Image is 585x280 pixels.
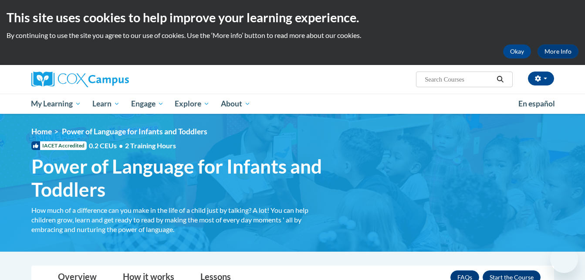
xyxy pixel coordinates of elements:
span: Engage [131,99,164,109]
button: Search [494,74,507,85]
span: 2 Training Hours [125,141,176,150]
a: More Info [538,44,578,58]
span: IACET Accredited [31,141,87,150]
span: Learn [92,99,120,109]
a: Home [31,127,52,136]
span: Power of Language for Infants and Toddlers [62,127,207,136]
span: My Learning [31,99,81,109]
img: Cox Campus [31,72,129,87]
span: • [119,141,123,150]
span: 0.2 CEUs [89,141,176,150]
iframe: Button to launch messaging window [550,245,578,273]
a: Learn [87,94,125,114]
p: By continuing to use the site you agree to our use of cookies. Use the ‘More info’ button to read... [7,31,578,40]
a: My Learning [26,94,87,114]
a: Engage [125,94,169,114]
span: Power of Language for Infants and Toddlers [31,155,332,201]
a: Cox Campus [31,72,197,87]
button: Account Settings [528,72,554,85]
h2: This site uses cookies to help improve your learning experience. [7,9,578,26]
a: About [215,94,256,114]
a: Explore [169,94,215,114]
div: Main menu [18,94,567,114]
input: Search Courses [424,74,494,85]
button: Okay [503,44,531,58]
span: About [221,99,250,109]
span: Explore [175,99,210,109]
div: How much of a difference can you make in the life of a child just by talking? A lot! You can help... [31,205,332,234]
a: En español [513,95,561,113]
span: En español [518,99,555,108]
